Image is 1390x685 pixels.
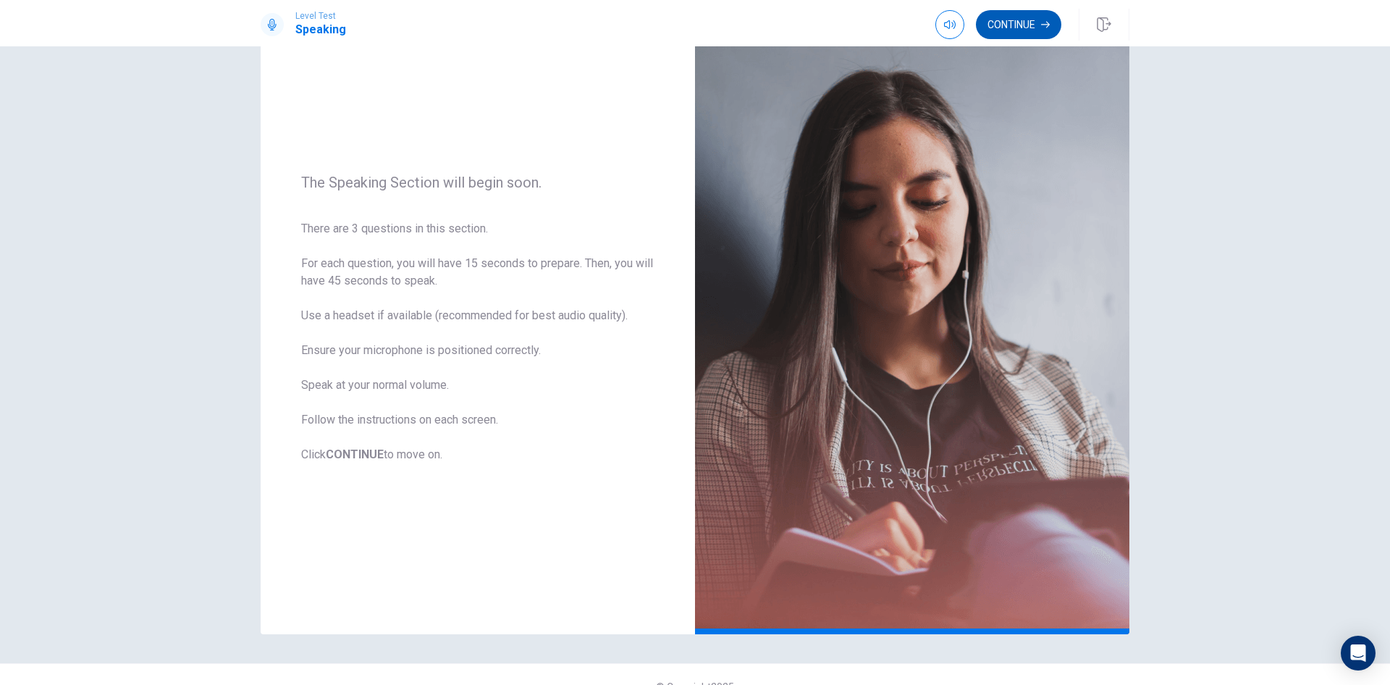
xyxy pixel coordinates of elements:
span: The Speaking Section will begin soon. [301,174,654,191]
span: There are 3 questions in this section. For each question, you will have 15 seconds to prepare. Th... [301,220,654,463]
div: Open Intercom Messenger [1341,636,1376,671]
h1: Speaking [295,21,346,38]
img: speaking intro [695,3,1129,634]
b: CONTINUE [326,447,384,461]
span: Level Test [295,11,346,21]
button: Continue [976,10,1061,39]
